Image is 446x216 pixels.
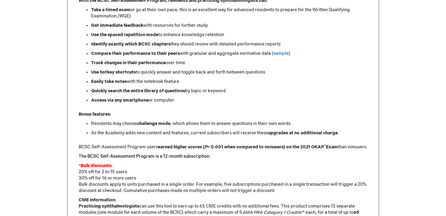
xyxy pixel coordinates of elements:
[91,98,149,103] strong: Access via any smartphone
[91,50,368,57] li: with granular and aggregate normative data ( )
[91,32,368,38] li: to enhance knowledge retention
[268,130,338,136] strong: upgrades at no additional charge
[79,112,111,117] strong: Bonus features:
[158,144,338,150] strong: earned higher scores ( < 0.001 when compared to nonusers) on the 2021 OKAP Exam
[91,121,368,127] li: Residents may choose , which allows them to answer questions in their own words.
[91,88,185,94] strong: Quickly search the entire library of questions
[91,97,368,103] li: or computer
[91,79,127,84] strong: Easily take notes
[204,144,208,150] em: P
[91,41,170,47] strong: Identify exactly which BCSC chapters
[79,163,368,194] p: 20% off for 2 to 15 users 30% off for 16 or more users Bulk discounts apply to units purchased in...
[91,23,143,28] strong: Get immediate feedback
[324,144,326,148] sup: ®
[79,163,112,168] font: *Bulk discounts:
[91,7,368,19] li: or go at their own pace, this is an excellent way for advanced residents to prepare for the Writt...
[91,70,136,75] strong: Use hotkey shortcuts
[79,154,211,159] font: The BCSC Self-Assessment Program is a 12-month subscription.
[91,88,368,94] li: by topic or keyword
[273,51,289,56] a: sample
[137,121,170,126] strong: challenge mode
[91,60,166,65] strong: Track changes in their performance
[91,130,368,136] li: As the Academy adds new content and features, current subscribers will receive these .
[91,60,368,66] li: over time
[91,79,368,85] li: with the notebook feature
[79,204,139,209] strong: Practicing ophthalmologists
[79,144,368,150] p: BCSC Self-Assessment Program users than nonusers.
[91,32,158,37] strong: Use the spaced repetition mode
[91,41,368,47] li: they should review with detailed performance reports
[91,22,368,29] li: with resources for further study
[242,210,301,215] em: AMA PRA Category 1 Credits
[79,197,116,203] strong: CME Information:
[91,69,368,75] li: to quickly answer and toggle back and forth between questions
[91,7,130,12] strong: Take a timed exam
[91,51,180,56] strong: Compare their performance to their peers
